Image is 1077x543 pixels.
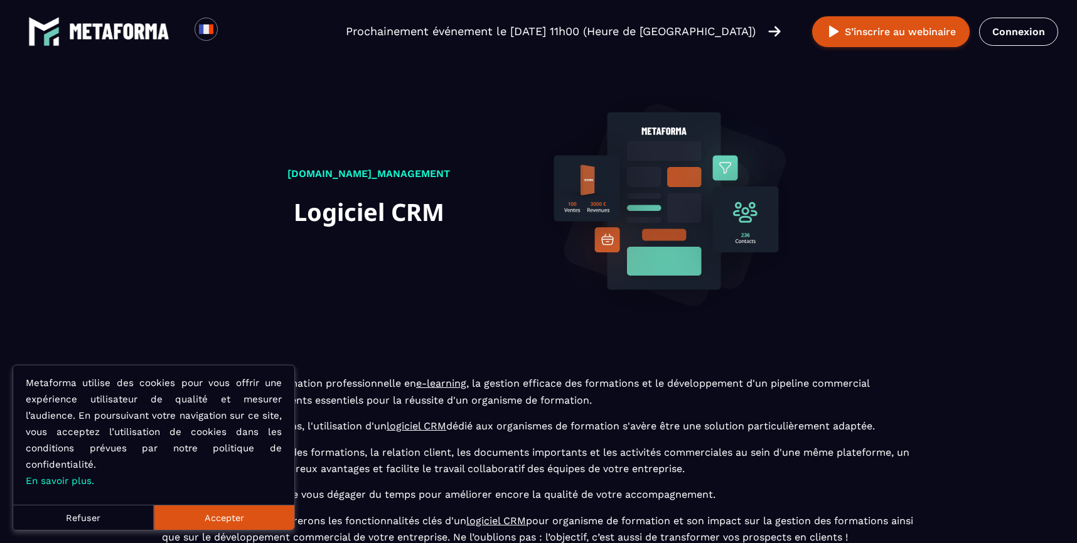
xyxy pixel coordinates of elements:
p: [DOMAIN_NAME]_management [287,166,450,182]
h1: Logiciel CRM [287,192,450,232]
button: S’inscrire au webinaire [812,16,970,47]
img: arrow-right [768,24,781,38]
p: Metaforma utilise des cookies pour vous offrir une expérience utilisateur de qualité et mesurer l... [26,375,282,489]
a: logiciel CRM [387,420,446,432]
a: logiciel CRM [466,515,526,527]
img: play [826,24,842,40]
div: Search for option [218,18,249,45]
img: logo [69,23,169,40]
a: En savoir plus. [26,475,94,487]
a: e-learning [416,377,466,389]
img: fr [198,21,214,37]
input: Search for option [228,24,238,39]
img: logo [28,16,60,47]
button: Refuser [13,505,154,530]
img: logiciel-background [538,75,790,326]
button: Accepter [154,505,294,530]
a: Connexion [979,18,1058,46]
p: Prochainement événement le [DATE] 11h00 (Heure de [GEOGRAPHIC_DATA]) [346,23,756,40]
